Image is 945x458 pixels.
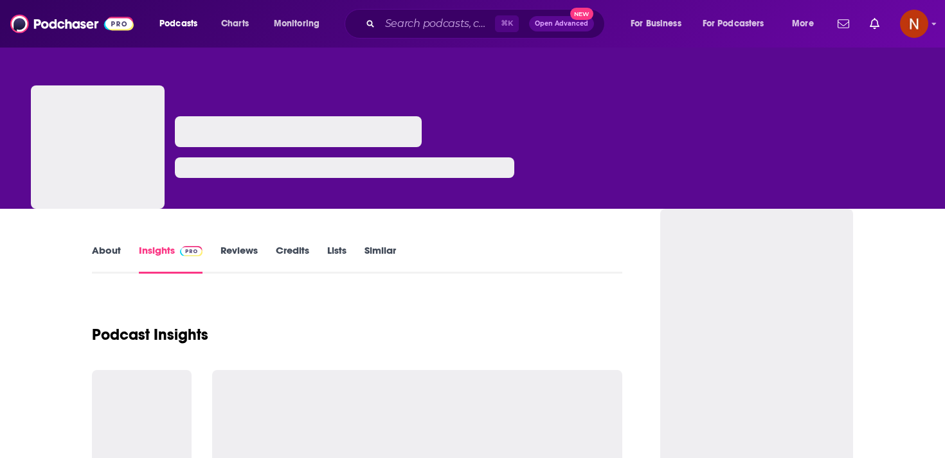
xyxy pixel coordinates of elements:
span: Logged in as AdelNBM [900,10,928,38]
a: Similar [364,244,396,274]
button: open menu [622,13,697,34]
img: Podchaser - Follow, Share and Rate Podcasts [10,12,134,36]
input: Search podcasts, credits, & more... [380,13,495,34]
a: InsightsPodchaser Pro [139,244,203,274]
span: More [792,15,814,33]
span: Charts [221,15,249,33]
button: open menu [265,13,336,34]
a: Reviews [221,244,258,274]
a: Show notifications dropdown [865,13,885,35]
button: open menu [150,13,214,34]
span: For Business [631,15,681,33]
span: Open Advanced [535,21,588,27]
a: Lists [327,244,346,274]
img: User Profile [900,10,928,38]
span: New [570,8,593,20]
a: About [92,244,121,274]
button: open menu [694,13,783,34]
a: Charts [213,13,256,34]
span: Monitoring [274,15,319,33]
a: Credits [276,244,309,274]
span: For Podcasters [703,15,764,33]
span: ⌘ K [495,15,519,32]
button: open menu [783,13,830,34]
span: Podcasts [159,15,197,33]
h1: Podcast Insights [92,325,208,344]
div: Search podcasts, credits, & more... [357,9,617,39]
a: Show notifications dropdown [833,13,854,35]
button: Show profile menu [900,10,928,38]
img: Podchaser Pro [180,246,203,256]
button: Open AdvancedNew [529,16,594,31]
